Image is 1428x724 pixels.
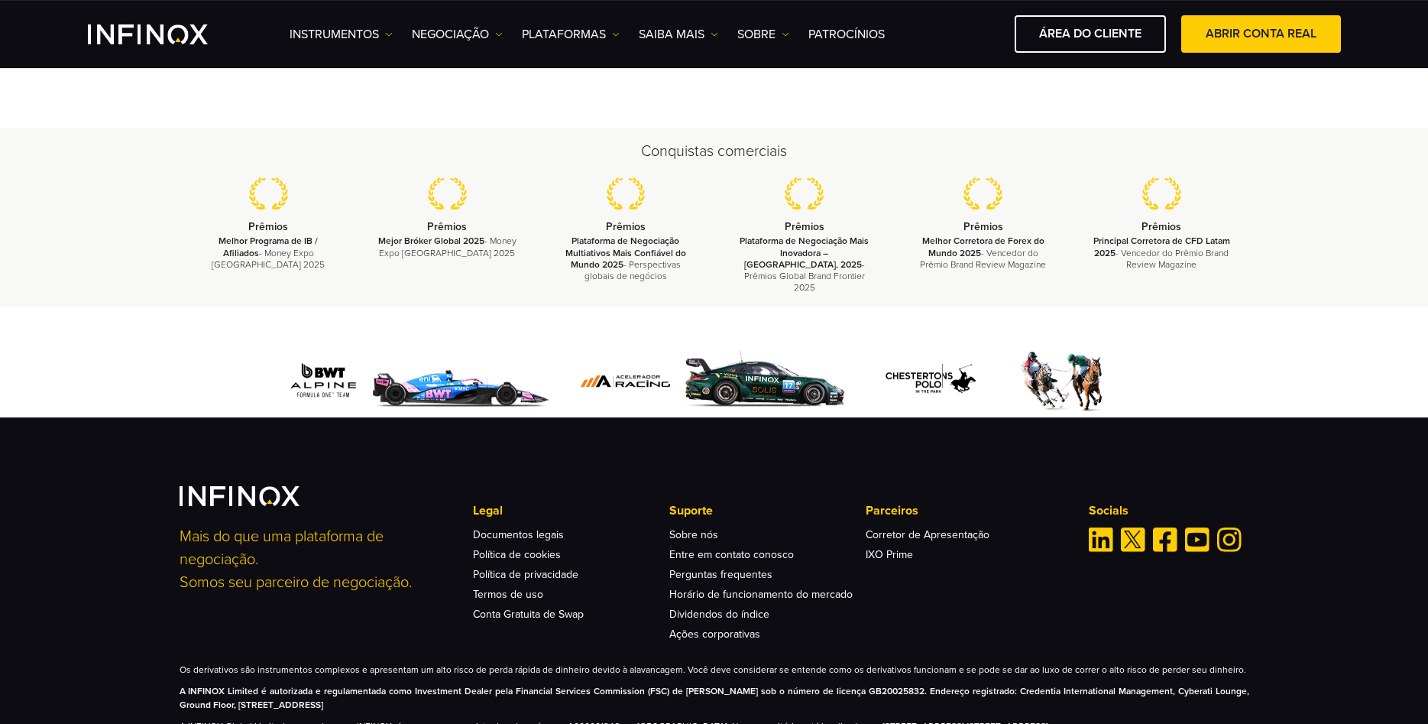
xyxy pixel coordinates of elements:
[963,220,1003,233] strong: Prêmios
[473,588,543,601] a: Termos de uso
[606,220,646,233] strong: Prêmios
[734,235,875,294] p: - Prêmios Global Brand Frontier 2025
[219,235,318,258] strong: Melhor Programa de IB / Afiliados
[669,528,718,541] a: Sobre nós
[1015,15,1166,53] a: ÁREA DO CLIENTE
[866,528,989,541] a: Corretor de Apresentação
[1217,528,1242,552] a: Instagram
[669,568,772,581] a: Perguntas frequentes
[669,588,853,601] a: Horário de funcionamento do mercado
[427,220,467,233] strong: Prêmios
[922,235,1044,258] strong: Melhor Corretora de Forex do Mundo 2025
[740,235,869,269] strong: Plataforma de Negociação Mais Inovadora – [GEOGRAPHIC_DATA], 2025
[473,608,584,621] a: Conta Gratuita de Swap
[199,235,339,271] p: - Money Expo [GEOGRAPHIC_DATA] 2025
[1185,528,1209,552] a: Youtube
[473,548,561,561] a: Política de cookies
[180,663,1249,677] p: Os derivativos são instrumentos complexos e apresentam um alto risco de perda rápida de dinheiro ...
[808,25,885,44] a: Patrocínios
[866,502,1062,520] p: Parceiros
[565,235,686,269] strong: Plataforma de Negociação Multiativos Mais Confiável do Mundo 2025
[1093,235,1230,258] strong: Principal Corretora de CFD Latam 2025
[290,25,393,44] a: Instrumentos
[1181,15,1341,53] a: ABRIR CONTA REAL
[737,25,789,44] a: SOBRE
[669,502,866,520] p: Suporte
[555,235,696,282] p: - Perspectivas globais de negócios
[377,235,517,258] p: - Money Expo [GEOGRAPHIC_DATA] 2025
[248,220,288,233] strong: Prêmios
[1121,528,1145,552] a: Twitter
[180,141,1249,162] h2: Conquistas comerciais
[639,25,718,44] a: Saiba mais
[1089,502,1249,520] p: Socials
[180,686,1249,710] strong: A INFINOX Limited é autorizada e regulamentada como Investment Dealer pela Financial Services Com...
[669,628,760,641] a: Ações corporativas
[412,25,503,44] a: NEGOCIAÇÃO
[669,548,794,561] a: Entre em contato conosco
[785,220,824,233] strong: Prêmios
[1089,528,1113,552] a: Linkedin
[1091,235,1232,271] p: - Vencedor do Prêmio Brand Review Magazine
[473,568,578,581] a: Política de privacidade
[913,235,1054,271] p: - Vencedor do Prêmio Brand Review Magazine
[88,24,244,44] a: INFINOX Logo
[473,502,669,520] p: Legal
[1141,220,1181,233] strong: Prêmios
[378,235,484,246] strong: Mejor Bróker Global 2025
[180,525,447,594] p: Mais do que uma plataforma de negociação. Somos seu parceiro de negociação.
[866,548,913,561] a: IXO Prime
[669,608,769,621] a: Dividendos do índice
[522,25,620,44] a: PLATAFORMAS
[473,528,564,541] a: Documentos legais
[1153,528,1177,552] a: Facebook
